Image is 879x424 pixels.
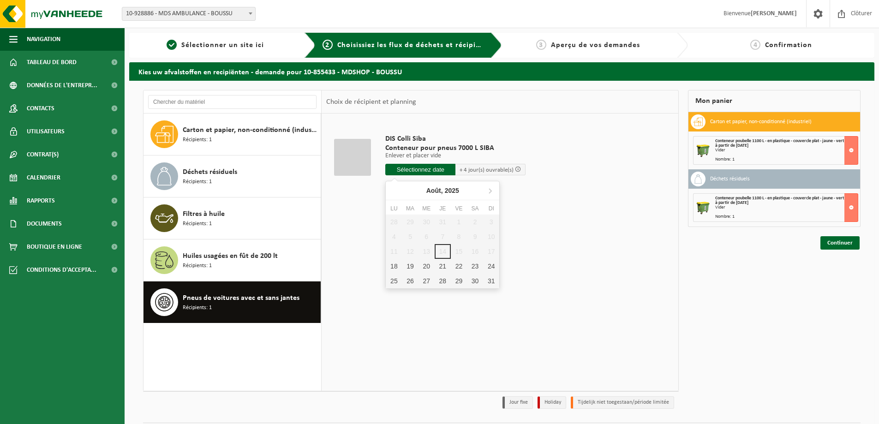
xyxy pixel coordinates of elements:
span: Boutique en ligne [27,235,82,258]
span: Utilisateurs [27,120,65,143]
strong: à partir de [DATE] [715,200,748,205]
button: Filtres à huile Récipients: 1 [144,197,321,239]
span: Documents [27,212,62,235]
a: 1Sélectionner un site ici [134,40,297,51]
span: 3 [536,40,546,50]
div: Ve [451,204,467,213]
span: Pneus de voitures avec et sans jantes [183,293,299,304]
div: 29 [451,274,467,288]
span: Confirmation [765,42,812,49]
div: Vider [715,148,858,153]
div: Ma [402,204,418,213]
li: Tijdelijk niet toegestaan/période limitée [571,396,674,409]
input: Sélectionnez date [385,164,455,175]
div: 21 [435,259,451,274]
div: Lu [386,204,402,213]
span: Huiles usagées en fût de 200 lt [183,251,278,262]
span: Tableau de bord [27,51,77,74]
input: Chercher du matériel [148,95,317,109]
span: Sélectionner un site ici [181,42,264,49]
span: 10-928886 - MDS AMBULANCE - BOUSSU [122,7,256,21]
span: 1 [167,40,177,50]
span: Récipients: 1 [183,178,212,186]
div: Je [435,204,451,213]
div: Vider [715,205,858,210]
button: Huiles usagées en fût de 200 lt Récipients: 1 [144,239,321,281]
div: Nombre: 1 [715,215,858,219]
span: Récipients: 1 [183,220,212,228]
span: 4 [750,40,760,50]
button: Pneus de voitures avec et sans jantes Récipients: 1 [144,281,321,323]
span: Conditions d'accepta... [27,258,96,281]
button: Carton et papier, non-conditionné (industriel) Récipients: 1 [144,113,321,155]
div: Août, [423,183,463,198]
span: + 4 jour(s) ouvrable(s) [460,167,514,173]
span: Conteneur poubelle 1100 L - en plastique - couvercle plat - jaune - vert [715,138,844,143]
div: 27 [419,274,435,288]
li: Jour fixe [502,396,533,409]
div: Choix de récipient et planning [322,90,421,113]
div: 25 [386,274,402,288]
div: Di [483,204,499,213]
span: Navigation [27,28,60,51]
h3: Déchets résiduels [710,172,750,186]
span: Filtres à huile [183,209,225,220]
span: Déchets résiduels [183,167,237,178]
div: Mon panier [688,90,861,112]
div: Me [419,204,435,213]
span: Conteneur poubelle 1100 L - en plastique - couvercle plat - jaune - vert [715,196,844,201]
p: Enlever et placer vide [385,153,526,159]
strong: [PERSON_NAME] [751,10,797,17]
span: Rapports [27,189,55,212]
div: 30 [467,274,483,288]
button: Déchets résiduels Récipients: 1 [144,155,321,197]
span: 10-928886 - MDS AMBULANCE - BOUSSU [122,7,255,20]
strong: à partir de [DATE] [715,143,748,148]
div: 24 [483,259,499,274]
span: DIS Colli Siba [385,134,526,143]
span: 2 [323,40,333,50]
span: Données de l'entrepr... [27,74,97,97]
div: 28 [435,274,451,288]
h2: Kies uw afvalstoffen en recipiënten - demande pour 10-855433 - MDSHOP - BOUSSU [129,62,874,80]
i: 2025 [445,187,459,194]
span: Calendrier [27,166,60,189]
li: Holiday [538,396,566,409]
div: Sa [467,204,483,213]
div: Nombre: 1 [715,157,858,162]
a: Continuer [820,236,860,250]
span: Aperçu de vos demandes [551,42,640,49]
div: 20 [419,259,435,274]
div: 31 [483,274,499,288]
span: Contacts [27,97,54,120]
div: 22 [451,259,467,274]
span: Contrat(s) [27,143,59,166]
div: 18 [386,259,402,274]
span: Récipients: 1 [183,304,212,312]
h3: Carton et papier, non-conditionné (industriel) [710,114,812,129]
div: 19 [402,259,418,274]
span: Récipients: 1 [183,262,212,270]
span: Choisissiez les flux de déchets et récipients [337,42,491,49]
div: 23 [467,259,483,274]
span: Conteneur pour pneus 7000 L SIBA [385,143,526,153]
span: Carton et papier, non-conditionné (industriel) [183,125,318,136]
div: 26 [402,274,418,288]
span: Récipients: 1 [183,136,212,144]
